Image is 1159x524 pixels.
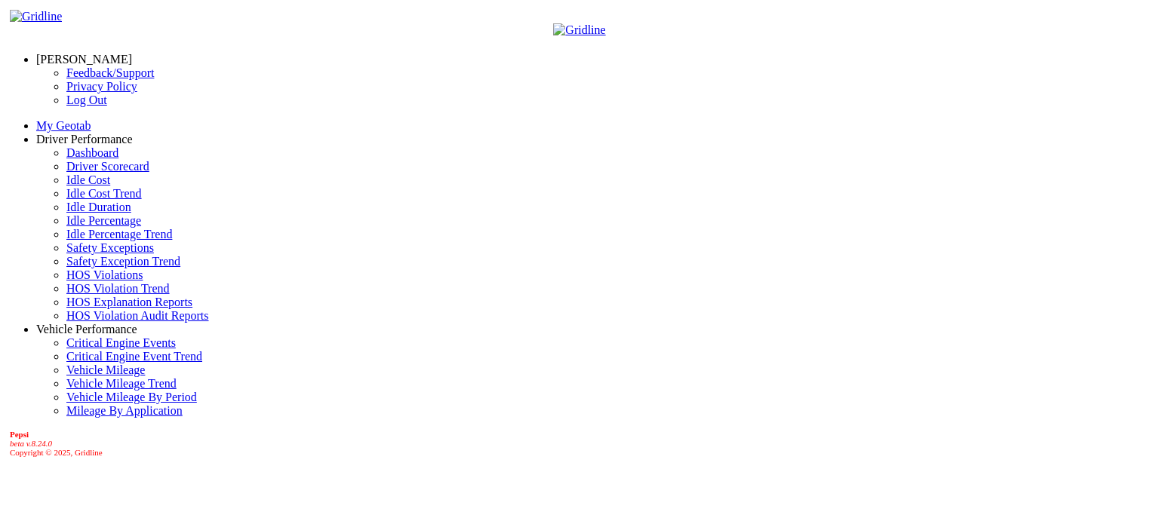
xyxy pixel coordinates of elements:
[66,296,192,308] a: HOS Explanation Reports
[66,268,143,281] a: HOS Violations
[36,323,137,336] a: Vehicle Performance
[66,160,149,173] a: Driver Scorecard
[66,66,154,79] a: Feedback/Support
[36,53,132,66] a: [PERSON_NAME]
[66,80,137,93] a: Privacy Policy
[66,336,176,349] a: Critical Engine Events
[10,10,62,23] img: Gridline
[66,187,142,200] a: Idle Cost Trend
[66,93,107,106] a: Log Out
[66,309,209,322] a: HOS Violation Audit Reports
[10,430,29,439] b: Pepsi
[10,439,52,448] i: beta v.8.24.0
[66,214,141,227] a: Idle Percentage
[66,391,197,403] a: Vehicle Mileage By Period
[66,255,180,268] a: Safety Exception Trend
[66,282,170,295] a: HOS Violation Trend
[66,350,202,363] a: Critical Engine Event Trend
[66,241,154,254] a: Safety Exceptions
[66,173,110,186] a: Idle Cost
[66,228,172,241] a: Idle Percentage Trend
[66,146,118,159] a: Dashboard
[66,201,131,213] a: Idle Duration
[36,133,133,146] a: Driver Performance
[36,119,91,132] a: My Geotab
[66,404,183,417] a: Mileage By Application
[66,377,177,390] a: Vehicle Mileage Trend
[66,363,145,376] a: Vehicle Mileage
[10,430,1153,457] div: Copyright © 2025, Gridline
[553,23,605,37] img: Gridline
